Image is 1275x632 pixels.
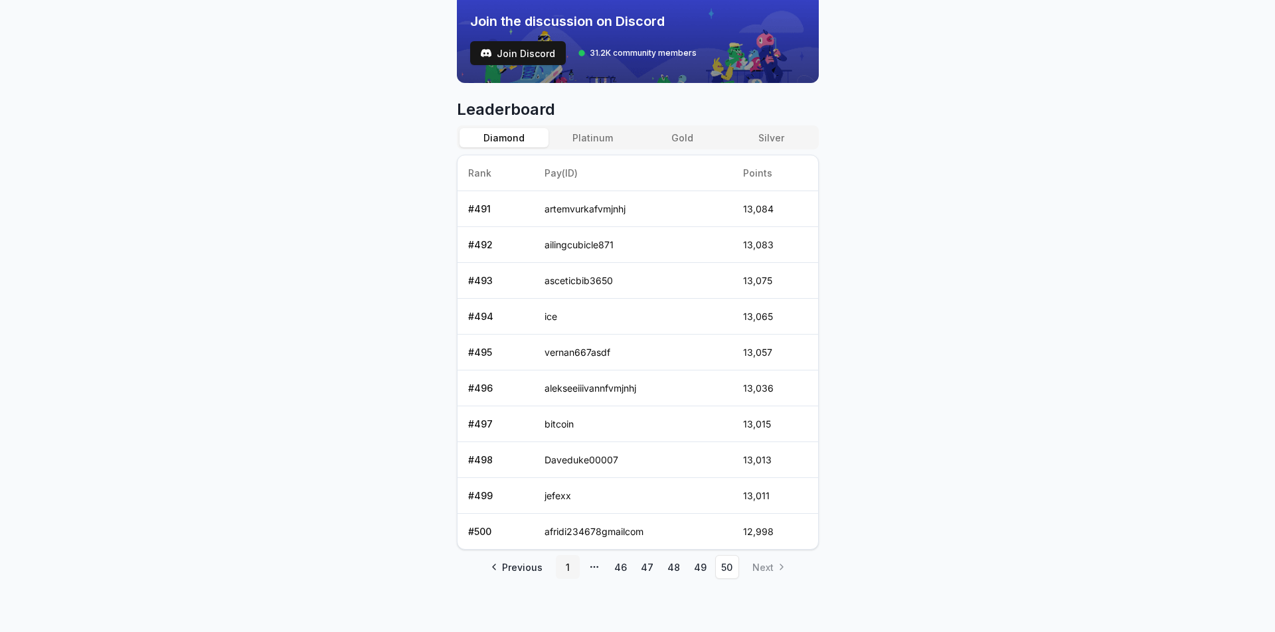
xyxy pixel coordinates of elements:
[458,155,535,191] th: Rank
[534,191,732,227] td: artemvurkafvmjnhj
[458,406,535,442] td: # 497
[458,191,535,227] td: # 491
[732,227,818,263] td: 13,083
[732,191,818,227] td: 13,084
[726,128,815,147] button: Silver
[715,555,739,579] a: 50
[732,406,818,442] td: 13,015
[458,442,535,478] td: # 498
[457,555,819,579] nav: pagination
[732,263,818,299] td: 13,075
[482,555,553,579] a: Go to previous page
[457,99,819,120] span: Leaderboard
[458,227,535,263] td: # 492
[732,370,818,406] td: 13,036
[458,514,535,550] td: # 500
[458,299,535,335] td: # 494
[534,263,732,299] td: asceticbib3650
[534,155,732,191] th: Pay(ID)
[636,555,659,579] a: 47
[534,478,732,514] td: jefexx
[732,335,818,370] td: 13,057
[556,555,580,579] a: 1
[458,478,535,514] td: # 499
[534,335,732,370] td: vernan667asdf
[470,41,566,65] a: testJoin Discord
[534,406,732,442] td: bitcoin
[458,370,535,406] td: # 496
[732,155,818,191] th: Points
[732,478,818,514] td: 13,011
[590,48,697,58] span: 31.2K community members
[470,12,697,31] span: Join the discussion on Discord
[534,299,732,335] td: ice
[534,370,732,406] td: alekseeiiivannfvmjnhj
[502,560,543,574] span: Previous
[458,263,535,299] td: # 493
[662,555,686,579] a: 48
[689,555,713,579] a: 49
[609,555,633,579] a: 46
[534,442,732,478] td: Daveduke00007
[470,41,566,65] button: Join Discord
[732,514,818,550] td: 12,998
[460,128,549,147] button: Diamond
[732,299,818,335] td: 13,065
[534,227,732,263] td: ailingcubicle871
[458,335,535,370] td: # 495
[481,48,491,58] img: test
[637,128,726,147] button: Gold
[497,46,555,60] span: Join Discord
[534,514,732,550] td: afridi234678gmailcom
[732,442,818,478] td: 13,013
[549,128,637,147] button: Platinum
